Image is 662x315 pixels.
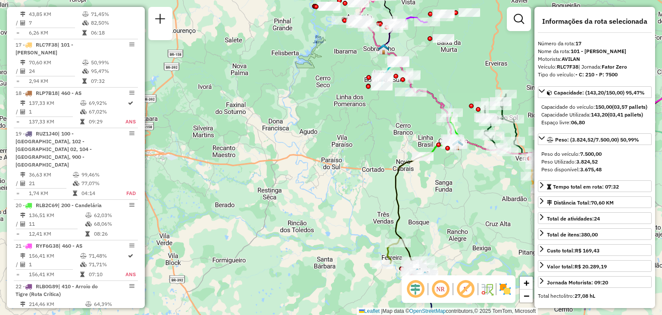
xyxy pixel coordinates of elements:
[538,244,652,256] a: Custo total:R$ 169,43
[36,243,59,249] span: RYF6G38
[538,17,652,25] h4: Informações da rota selecionada
[359,308,380,314] a: Leaflet
[16,179,20,188] td: /
[16,107,20,116] td: /
[129,202,134,208] em: Opções
[16,270,20,279] td: =
[81,189,117,198] td: 04:14
[20,20,25,25] i: Total de Atividades
[419,271,431,282] img: FAD Santa Cruz do Sul- Cachoeira
[16,202,102,208] span: 20 -
[82,79,87,84] i: Tempo total em rota
[28,10,82,19] td: 43,85 KM
[59,243,82,249] span: | 460 - AS
[498,282,512,296] img: Exibir/Ocultar setores
[94,211,134,220] td: 62,03%
[20,302,25,307] i: Distância Total
[547,263,607,271] div: Valor total:
[602,63,627,70] strong: Fator Zero
[547,279,608,287] div: Jornada Motorista: 09:20
[16,189,20,198] td: =
[88,270,125,279] td: 07:10
[20,101,25,106] i: Distância Total
[432,13,453,21] div: Atividade não roteirizada - BELONI BORGES
[73,181,79,186] i: % de utilização da cubagem
[547,199,614,207] div: Distância Total:
[20,69,25,74] i: Total de Atividades
[28,58,82,67] td: 70,60 KM
[94,300,134,309] td: 64,39%
[20,221,25,227] i: Total de Atividades
[28,211,85,220] td: 136,51 KM
[129,131,134,136] em: Opções
[85,213,92,218] i: % de utilização do peso
[28,179,72,188] td: 21
[575,263,607,270] strong: R$ 20.289,19
[538,276,652,288] a: Jornada Motorista: 09:20
[541,158,648,166] div: Peso Utilizado:
[510,10,528,28] a: Exibir filtros
[538,180,652,192] a: Tempo total em rota: 07:32
[547,247,600,255] div: Custo total:
[16,19,20,27] td: /
[538,100,652,130] div: Capacidade: (143,20/150,00) 95,47%
[575,71,618,78] strong: - C: 210 - P: 7500
[20,181,25,186] i: Total de Atividades
[20,60,25,65] i: Distância Total
[580,151,602,157] strong: 7.500,00
[36,41,57,48] span: RLC7F38
[538,86,652,98] a: Capacidade: (143,20/150,00) 95,47%
[412,268,423,279] img: UDC Cachueira do Sul - ZUMPY
[91,28,134,37] td: 06:18
[28,220,85,228] td: 11
[36,130,58,137] span: RUZ1J40
[575,40,581,47] strong: 17
[547,215,600,222] span: Total de atividades:
[128,253,133,258] i: Rota otimizada
[117,189,136,198] td: FAD
[82,12,89,17] i: % de utilização do peso
[16,230,20,238] td: =
[129,283,134,289] em: Opções
[430,279,451,299] span: Ocultar NR
[16,130,92,168] span: 19 -
[36,90,58,96] span: RLP7B18
[591,111,608,118] strong: 143,20
[125,270,136,279] td: ANS
[80,272,84,277] i: Tempo total em rota
[88,252,125,260] td: 71,48%
[520,277,533,290] a: Zoom in
[80,119,84,124] i: Tempo total em rota
[91,77,134,85] td: 07:32
[129,90,134,95] em: Opções
[541,119,648,126] div: Espaço livre:
[541,111,648,119] div: Capacidade Utilizada:
[381,24,403,33] div: Atividade não roteirizada - LOURDES DE S. FALLER
[538,47,652,55] div: Nome da rota:
[594,215,600,222] strong: 24
[433,34,454,43] div: Atividade não roteirizada - MERCADO LOPES
[612,104,647,110] strong: (03,57 pallets)
[128,101,133,106] i: Rota otimizada
[16,67,20,76] td: /
[16,77,20,85] td: =
[541,151,602,157] span: Peso do veículo:
[16,260,20,269] td: /
[409,308,446,314] a: OpenStreetMap
[91,67,134,76] td: 95,47%
[538,63,652,71] div: Veículo:
[538,196,652,208] a: Distância Total:70,60 KM
[580,166,602,173] strong: 3.675,48
[20,109,25,114] i: Total de Atividades
[28,260,80,269] td: 1
[524,277,529,288] span: +
[20,172,25,177] i: Distância Total
[28,170,72,179] td: 36,63 KM
[16,220,20,228] td: /
[85,231,90,236] i: Tempo total em rota
[578,63,627,70] span: | Jornada:
[16,28,20,37] td: =
[575,247,600,254] strong: R$ 169,43
[595,104,612,110] strong: 150,00
[555,136,639,143] span: Peso: (3.824,52/7.500,00) 50,99%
